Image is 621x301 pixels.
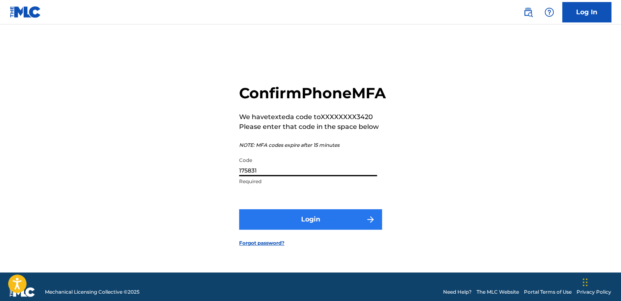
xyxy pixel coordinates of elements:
[239,178,377,185] p: Required
[520,4,536,20] a: Public Search
[45,288,140,296] span: Mechanical Licensing Collective © 2025
[562,2,611,22] a: Log In
[239,142,386,149] p: NOTE: MFA codes expire after 15 minutes
[239,239,284,247] a: Forgot password?
[443,288,472,296] a: Need Help?
[577,288,611,296] a: Privacy Policy
[544,7,554,17] img: help
[583,270,588,294] div: Drag
[366,215,375,224] img: f7272a7cc735f4ea7f67.svg
[524,288,572,296] a: Portal Terms of Use
[239,112,386,122] p: We have texted a code to XXXXXXXX3420
[239,122,386,132] p: Please enter that code in the space below
[523,7,533,17] img: search
[239,84,386,102] h2: Confirm Phone MFA
[10,6,41,18] img: MLC Logo
[477,288,519,296] a: The MLC Website
[239,209,382,230] button: Login
[541,4,557,20] div: Help
[10,287,35,297] img: logo
[580,262,621,301] iframe: Chat Widget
